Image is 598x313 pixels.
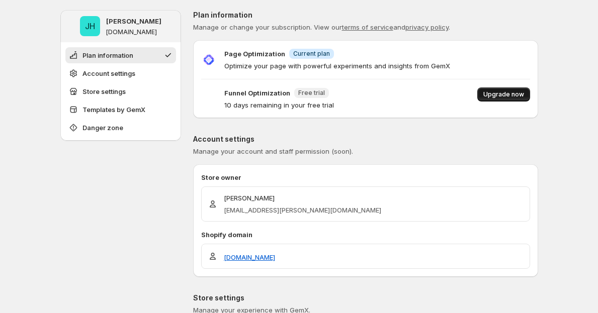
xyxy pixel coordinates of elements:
text: JH [85,21,95,31]
span: Manage your account and staff permission (soon). [193,147,353,155]
button: Store settings [65,83,176,99]
p: [PERSON_NAME] [106,16,161,26]
p: [EMAIL_ADDRESS][PERSON_NAME][DOMAIN_NAME] [224,205,381,215]
p: Account settings [193,134,538,144]
img: Page Optimization [201,52,216,67]
a: terms of service [342,23,393,31]
span: Account settings [82,68,135,78]
span: Free trial [298,89,325,97]
p: Store settings [193,293,538,303]
p: Page Optimization [224,49,285,59]
p: Optimize your page with powerful experiments and insights from GemX [224,61,450,71]
p: 10 days remaining in your free trial [224,100,334,110]
button: Upgrade now [477,87,530,101]
span: Store settings [82,86,126,96]
span: Upgrade now [483,90,524,98]
button: Danger zone [65,120,176,136]
button: Account settings [65,65,176,81]
span: Current plan [293,50,330,58]
a: privacy policy [405,23,449,31]
span: Plan information [82,50,133,60]
p: [PERSON_NAME] [224,193,381,203]
a: [DOMAIN_NAME] [224,252,275,262]
p: Store owner [201,172,530,182]
button: Templates by GemX [65,101,176,118]
p: Plan information [193,10,538,20]
p: Shopify domain [201,230,530,240]
button: Plan information [65,47,176,63]
p: [DOMAIN_NAME] [106,28,157,36]
span: Templates by GemX [82,105,145,115]
p: Funnel Optimization [224,88,290,98]
span: Danger zone [82,123,123,133]
span: Manage or change your subscription. View our and . [193,23,450,31]
span: Jena Hoang [80,16,100,36]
